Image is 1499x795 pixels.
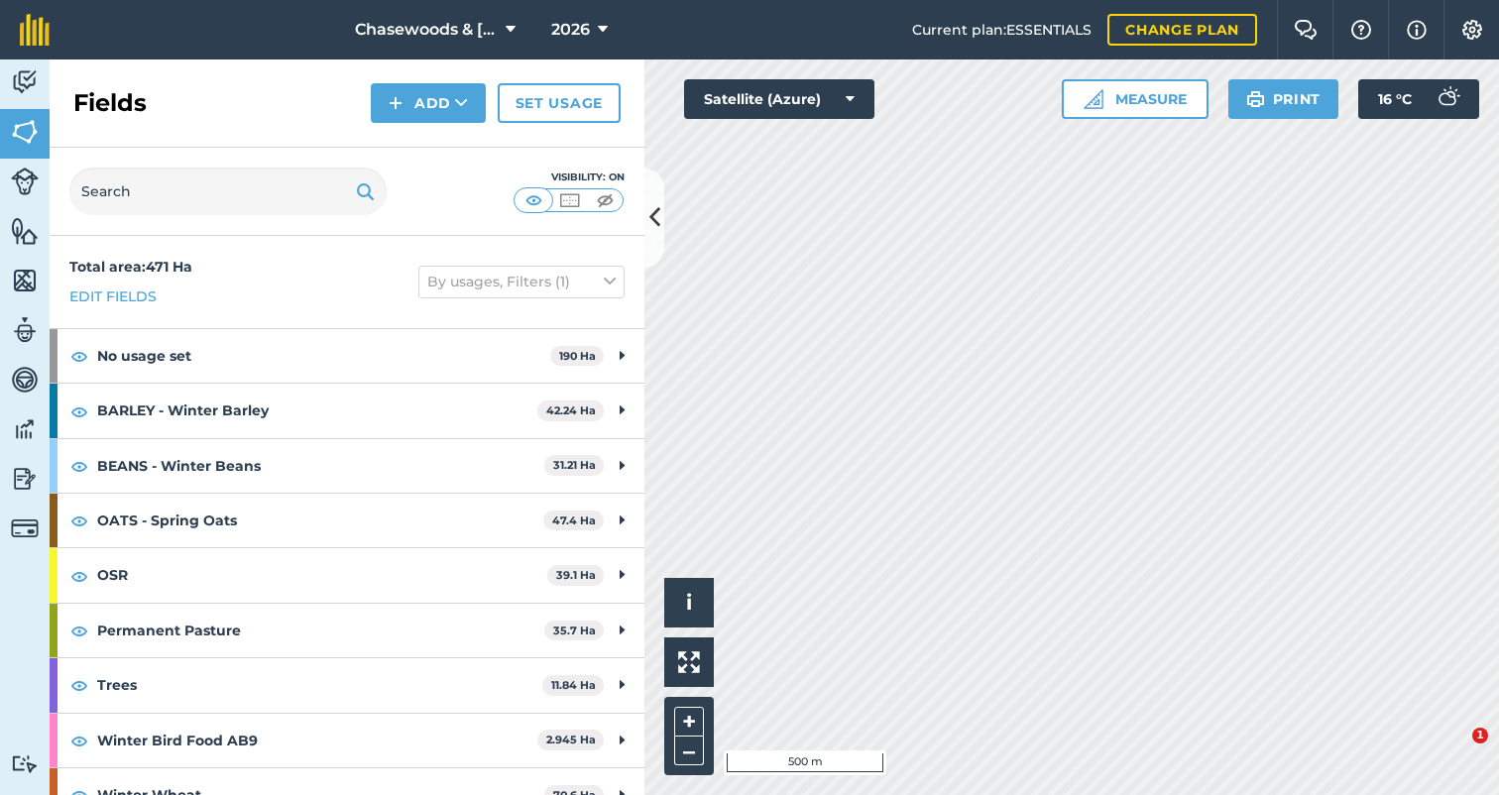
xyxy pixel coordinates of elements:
div: OATS - Spring Oats47.4 Ha [50,494,644,547]
button: i [664,578,714,627]
img: svg+xml;base64,PD94bWwgdmVyc2lvbj0iMS4wIiBlbmNvZGluZz0idXRmLTgiPz4KPCEtLSBHZW5lcmF0b3I6IEFkb2JlIE... [11,464,39,494]
h2: Fields [73,87,147,119]
strong: 42.24 Ha [546,403,596,417]
img: svg+xml;base64,PHN2ZyB4bWxucz0iaHR0cDovL3d3dy53My5vcmcvMjAwMC9zdmciIHdpZHRoPSI1NiIgaGVpZ2h0PSI2MC... [11,266,39,295]
div: OSR39.1 Ha [50,548,644,602]
span: 16 ° C [1378,79,1412,119]
div: Visibility: On [514,170,625,185]
img: A cog icon [1460,20,1484,40]
img: fieldmargin Logo [20,14,50,46]
input: Search [69,168,387,215]
img: svg+xml;base64,PHN2ZyB4bWxucz0iaHR0cDovL3d3dy53My5vcmcvMjAwMC9zdmciIHdpZHRoPSIxOCIgaGVpZ2h0PSIyNC... [70,399,88,423]
img: Two speech bubbles overlapping with the left bubble in the forefront [1294,20,1318,40]
div: Winter Bird Food AB92.945 Ha [50,714,644,767]
strong: Total area : 471 Ha [69,258,192,276]
a: Edit fields [69,285,157,307]
strong: 47.4 Ha [552,513,596,527]
strong: BARLEY - Winter Barley [97,384,537,437]
iframe: Intercom live chat [1432,728,1479,775]
img: svg+xml;base64,PD94bWwgdmVyc2lvbj0iMS4wIiBlbmNvZGluZz0idXRmLTgiPz4KPCEtLSBHZW5lcmF0b3I6IEFkb2JlIE... [11,67,39,97]
img: svg+xml;base64,PHN2ZyB4bWxucz0iaHR0cDovL3d3dy53My5vcmcvMjAwMC9zdmciIHdpZHRoPSI1NiIgaGVpZ2h0PSI2MC... [11,117,39,147]
span: 1 [1472,728,1488,743]
a: Set usage [498,83,621,123]
div: Permanent Pasture35.7 Ha [50,604,644,657]
button: By usages, Filters (1) [418,266,625,297]
strong: Trees [97,658,542,712]
strong: OSR [97,548,547,602]
div: Trees11.84 Ha [50,658,644,712]
img: svg+xml;base64,PHN2ZyB4bWxucz0iaHR0cDovL3d3dy53My5vcmcvMjAwMC9zdmciIHdpZHRoPSIxOCIgaGVpZ2h0PSIyNC... [70,454,88,478]
img: svg+xml;base64,PD94bWwgdmVyc2lvbj0iMS4wIiBlbmNvZGluZz0idXRmLTgiPz4KPCEtLSBHZW5lcmF0b3I6IEFkb2JlIE... [11,365,39,395]
img: svg+xml;base64,PD94bWwgdmVyc2lvbj0iMS4wIiBlbmNvZGluZz0idXRmLTgiPz4KPCEtLSBHZW5lcmF0b3I6IEFkb2JlIE... [11,315,39,345]
img: Four arrows, one pointing top left, one top right, one bottom right and the last bottom left [678,651,700,673]
img: svg+xml;base64,PHN2ZyB4bWxucz0iaHR0cDovL3d3dy53My5vcmcvMjAwMC9zdmciIHdpZHRoPSIxOCIgaGVpZ2h0PSIyNC... [70,673,88,697]
img: svg+xml;base64,PHN2ZyB4bWxucz0iaHR0cDovL3d3dy53My5vcmcvMjAwMC9zdmciIHdpZHRoPSIxOCIgaGVpZ2h0PSIyNC... [70,344,88,368]
span: i [686,590,692,615]
strong: 39.1 Ha [556,568,596,582]
strong: Permanent Pasture [97,604,544,657]
button: – [674,737,704,765]
img: svg+xml;base64,PD94bWwgdmVyc2lvbj0iMS4wIiBlbmNvZGluZz0idXRmLTgiPz4KPCEtLSBHZW5lcmF0b3I6IEFkb2JlIE... [11,168,39,195]
strong: 2.945 Ha [546,733,596,746]
button: + [674,707,704,737]
img: svg+xml;base64,PHN2ZyB4bWxucz0iaHR0cDovL3d3dy53My5vcmcvMjAwMC9zdmciIHdpZHRoPSIxOCIgaGVpZ2h0PSIyNC... [70,509,88,532]
img: svg+xml;base64,PHN2ZyB4bWxucz0iaHR0cDovL3d3dy53My5vcmcvMjAwMC9zdmciIHdpZHRoPSI1NiIgaGVpZ2h0PSI2MC... [11,216,39,246]
button: Print [1228,79,1339,119]
span: 2026 [551,18,590,42]
strong: 190 Ha [559,349,596,363]
img: svg+xml;base64,PHN2ZyB4bWxucz0iaHR0cDovL3d3dy53My5vcmcvMjAwMC9zdmciIHdpZHRoPSI1MCIgaGVpZ2h0PSI0MC... [593,190,618,210]
div: No usage set190 Ha [50,329,644,383]
img: svg+xml;base64,PHN2ZyB4bWxucz0iaHR0cDovL3d3dy53My5vcmcvMjAwMC9zdmciIHdpZHRoPSIxOSIgaGVpZ2h0PSIyNC... [356,179,375,203]
img: svg+xml;base64,PHN2ZyB4bWxucz0iaHR0cDovL3d3dy53My5vcmcvMjAwMC9zdmciIHdpZHRoPSI1MCIgaGVpZ2h0PSI0MC... [521,190,546,210]
strong: Winter Bird Food AB9 [97,714,537,767]
img: svg+xml;base64,PHN2ZyB4bWxucz0iaHR0cDovL3d3dy53My5vcmcvMjAwMC9zdmciIHdpZHRoPSIxNCIgaGVpZ2h0PSIyNC... [389,91,403,115]
img: svg+xml;base64,PHN2ZyB4bWxucz0iaHR0cDovL3d3dy53My5vcmcvMjAwMC9zdmciIHdpZHRoPSIxOCIgaGVpZ2h0PSIyNC... [70,564,88,588]
img: svg+xml;base64,PHN2ZyB4bWxucz0iaHR0cDovL3d3dy53My5vcmcvMjAwMC9zdmciIHdpZHRoPSI1MCIgaGVpZ2h0PSI0MC... [557,190,582,210]
strong: 31.21 Ha [553,458,596,472]
span: Chasewoods & [PERSON_NAME] [355,18,498,42]
div: BEANS - Winter Beans31.21 Ha [50,439,644,493]
img: svg+xml;base64,PHN2ZyB4bWxucz0iaHR0cDovL3d3dy53My5vcmcvMjAwMC9zdmciIHdpZHRoPSIxNyIgaGVpZ2h0PSIxNy... [1407,18,1427,42]
strong: 11.84 Ha [551,678,596,692]
strong: No usage set [97,329,550,383]
a: Change plan [1107,14,1257,46]
button: Measure [1062,79,1209,119]
strong: BEANS - Winter Beans [97,439,544,493]
strong: 35.7 Ha [553,624,596,637]
img: svg+xml;base64,PD94bWwgdmVyc2lvbj0iMS4wIiBlbmNvZGluZz0idXRmLTgiPz4KPCEtLSBHZW5lcmF0b3I6IEFkb2JlIE... [1428,79,1467,119]
img: svg+xml;base64,PD94bWwgdmVyc2lvbj0iMS4wIiBlbmNvZGluZz0idXRmLTgiPz4KPCEtLSBHZW5lcmF0b3I6IEFkb2JlIE... [11,514,39,542]
img: svg+xml;base64,PD94bWwgdmVyc2lvbj0iMS4wIiBlbmNvZGluZz0idXRmLTgiPz4KPCEtLSBHZW5lcmF0b3I6IEFkb2JlIE... [11,414,39,444]
img: svg+xml;base64,PHN2ZyB4bWxucz0iaHR0cDovL3d3dy53My5vcmcvMjAwMC9zdmciIHdpZHRoPSIxOCIgaGVpZ2h0PSIyNC... [70,619,88,642]
button: Satellite (Azure) [684,79,874,119]
img: Ruler icon [1084,89,1103,109]
img: A question mark icon [1349,20,1373,40]
div: BARLEY - Winter Barley42.24 Ha [50,384,644,437]
strong: OATS - Spring Oats [97,494,543,547]
span: Current plan : ESSENTIALS [912,19,1092,41]
button: Add [371,83,486,123]
button: 16 °C [1358,79,1479,119]
img: svg+xml;base64,PD94bWwgdmVyc2lvbj0iMS4wIiBlbmNvZGluZz0idXRmLTgiPz4KPCEtLSBHZW5lcmF0b3I6IEFkb2JlIE... [11,754,39,773]
img: svg+xml;base64,PHN2ZyB4bWxucz0iaHR0cDovL3d3dy53My5vcmcvMjAwMC9zdmciIHdpZHRoPSIxOCIgaGVpZ2h0PSIyNC... [70,729,88,752]
img: svg+xml;base64,PHN2ZyB4bWxucz0iaHR0cDovL3d3dy53My5vcmcvMjAwMC9zdmciIHdpZHRoPSIxOSIgaGVpZ2h0PSIyNC... [1246,87,1265,111]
